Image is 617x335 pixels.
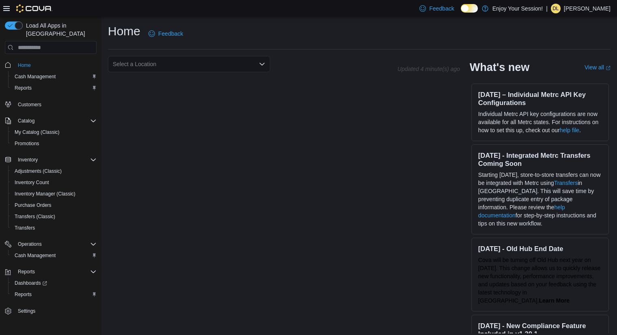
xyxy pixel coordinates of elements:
span: Reports [15,291,32,298]
button: Reports [8,82,100,94]
span: Promotions [11,139,97,148]
span: Home [15,60,97,70]
span: Dashboards [11,278,97,288]
a: Cash Management [11,251,59,260]
a: Settings [15,306,39,316]
span: Catalog [18,118,34,124]
span: Feedback [158,30,183,38]
button: Catalog [15,116,38,126]
span: Transfers [15,225,35,231]
button: Transfers (Classic) [8,211,100,222]
button: Home [2,59,100,71]
a: Inventory Manager (Classic) [11,189,79,199]
button: Adjustments (Classic) [8,165,100,177]
span: My Catalog (Classic) [11,127,97,137]
span: Home [18,62,31,69]
a: Feedback [145,26,186,42]
span: Cash Management [11,251,97,260]
span: Load All Apps in [GEOGRAPHIC_DATA] [23,21,97,38]
span: Dashboards [15,280,47,286]
span: Settings [18,308,35,314]
span: Catalog [15,116,97,126]
button: Inventory Manager (Classic) [8,188,100,200]
button: Cash Management [8,71,100,82]
span: Cash Management [15,73,56,80]
a: Adjustments (Classic) [11,166,65,176]
a: help documentation [478,204,565,219]
span: Adjustments (Classic) [15,168,62,174]
a: Learn More [539,297,569,304]
p: [PERSON_NAME] [564,4,611,13]
a: Purchase Orders [11,200,55,210]
span: Inventory Count [11,178,97,187]
button: Purchase Orders [8,200,100,211]
span: Transfers [11,223,97,233]
button: Operations [15,239,45,249]
a: Dashboards [11,278,50,288]
button: Promotions [8,138,100,149]
a: help file [560,127,579,133]
h3: [DATE] – Individual Metrc API Key Configurations [478,90,602,107]
a: Reports [11,83,35,93]
button: Settings [2,305,100,317]
span: Transfers (Classic) [15,213,55,220]
span: Reports [18,268,35,275]
button: Inventory [15,155,41,165]
span: Reports [11,83,97,93]
span: Inventory [15,155,97,165]
button: Cash Management [8,250,100,261]
a: Inventory Count [11,178,52,187]
span: Inventory [18,157,38,163]
span: Transfers (Classic) [11,212,97,221]
span: Adjustments (Classic) [11,166,97,176]
span: Reports [15,267,97,277]
h3: [DATE] - Old Hub End Date [478,245,602,253]
span: Operations [15,239,97,249]
span: Cova will be turning off Old Hub next year on [DATE]. This change allows us to quickly release ne... [478,257,600,304]
img: Cova [16,4,52,13]
span: DL [553,4,559,13]
span: Reports [11,290,97,299]
span: Operations [18,241,42,247]
span: Purchase Orders [11,200,97,210]
a: Cash Management [11,72,59,82]
button: Reports [15,267,38,277]
button: Transfers [8,222,100,234]
button: Open list of options [259,61,265,67]
button: Customers [2,99,100,110]
span: Customers [15,99,97,110]
a: Dashboards [8,277,100,289]
input: Dark Mode [461,4,478,13]
p: | [546,4,548,13]
a: View allExternal link [585,64,611,71]
h2: What's new [470,61,529,74]
a: Transfers (Classic) [11,212,58,221]
p: Individual Metrc API key configurations are now available for all Metrc states. For instructions ... [478,110,602,134]
a: Transfers [554,180,578,186]
button: Reports [8,289,100,300]
h3: [DATE] - Integrated Metrc Transfers Coming Soon [478,151,602,167]
button: My Catalog (Classic) [8,127,100,138]
div: Dylan Laplaunt [551,4,561,13]
span: Settings [15,306,97,316]
a: Home [15,60,34,70]
span: Promotions [15,140,39,147]
span: My Catalog (Classic) [15,129,60,135]
button: Reports [2,266,100,277]
a: Reports [11,290,35,299]
button: Operations [2,238,100,250]
h1: Home [108,23,140,39]
button: Inventory Count [8,177,100,188]
span: Cash Management [15,252,56,259]
a: Customers [15,100,45,110]
span: Reports [15,85,32,91]
a: Transfers [11,223,38,233]
span: Cash Management [11,72,97,82]
span: Feedback [429,4,454,13]
span: Inventory Manager (Classic) [11,189,97,199]
p: Updated 4 minute(s) ago [398,66,460,72]
svg: External link [606,66,611,71]
span: Purchase Orders [15,202,52,208]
